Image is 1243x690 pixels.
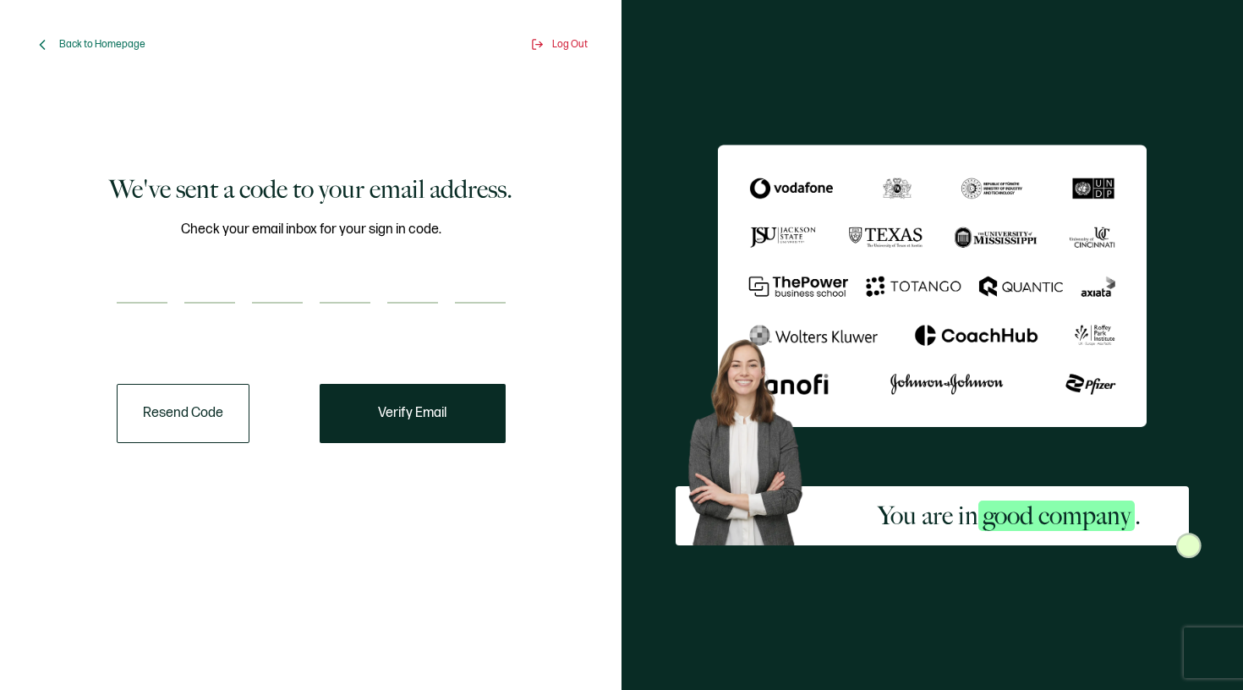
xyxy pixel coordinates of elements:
span: Back to Homepage [59,38,145,51]
span: good company [978,501,1135,531]
span: Verify Email [378,407,446,420]
button: Verify Email [320,384,506,443]
img: Sertifier We've sent a code to your email address. [718,145,1146,427]
span: Log Out [552,38,588,51]
h1: We've sent a code to your email address. [109,172,512,206]
button: Resend Code [117,384,249,443]
h2: You are in . [878,499,1141,533]
span: Check your email inbox for your sign in code. [181,219,441,240]
img: Sertifier Signup [1176,533,1202,558]
img: Sertifier Signup - You are in <span class="strong-h">good company</span>. Hero [676,329,830,545]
